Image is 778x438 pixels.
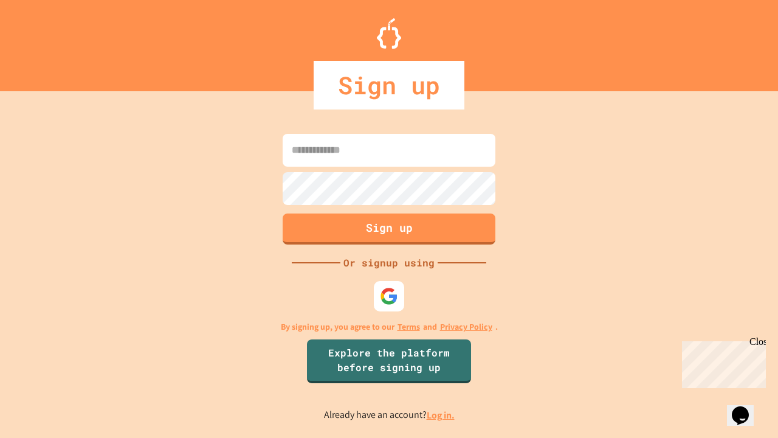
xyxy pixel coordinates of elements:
[281,321,498,333] p: By signing up, you agree to our and .
[677,336,766,388] iframe: chat widget
[427,409,455,422] a: Log in.
[440,321,492,333] a: Privacy Policy
[307,339,471,383] a: Explore the platform before signing up
[377,18,401,49] img: Logo.svg
[380,287,398,305] img: google-icon.svg
[283,214,495,245] button: Sign up
[314,61,464,109] div: Sign up
[398,321,420,333] a: Terms
[340,255,438,270] div: Or signup using
[727,389,766,426] iframe: chat widget
[5,5,84,77] div: Chat with us now!Close
[324,408,455,423] p: Already have an account?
